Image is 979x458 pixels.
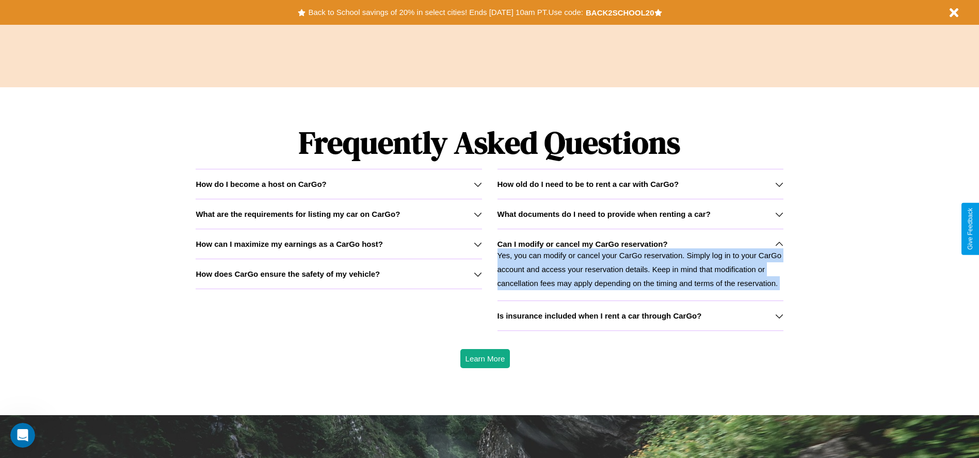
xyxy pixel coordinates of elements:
h3: How do I become a host on CarGo? [196,180,326,188]
h3: What documents do I need to provide when renting a car? [497,210,711,218]
iframe: Intercom live chat [10,423,35,448]
h3: Is insurance included when I rent a car through CarGo? [497,311,702,320]
div: Give Feedback [967,208,974,250]
b: BACK2SCHOOL20 [586,8,654,17]
button: Back to School savings of 20% in select cities! Ends [DATE] 10am PT.Use code: [306,5,585,20]
h3: How old do I need to be to rent a car with CarGo? [497,180,679,188]
button: Learn More [460,349,510,368]
h1: Frequently Asked Questions [196,116,783,169]
h3: Can I modify or cancel my CarGo reservation? [497,240,668,248]
h3: What are the requirements for listing my car on CarGo? [196,210,400,218]
p: Yes, you can modify or cancel your CarGo reservation. Simply log in to your CarGo account and acc... [497,248,783,290]
h3: How does CarGo ensure the safety of my vehicle? [196,270,380,278]
h3: How can I maximize my earnings as a CarGo host? [196,240,383,248]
